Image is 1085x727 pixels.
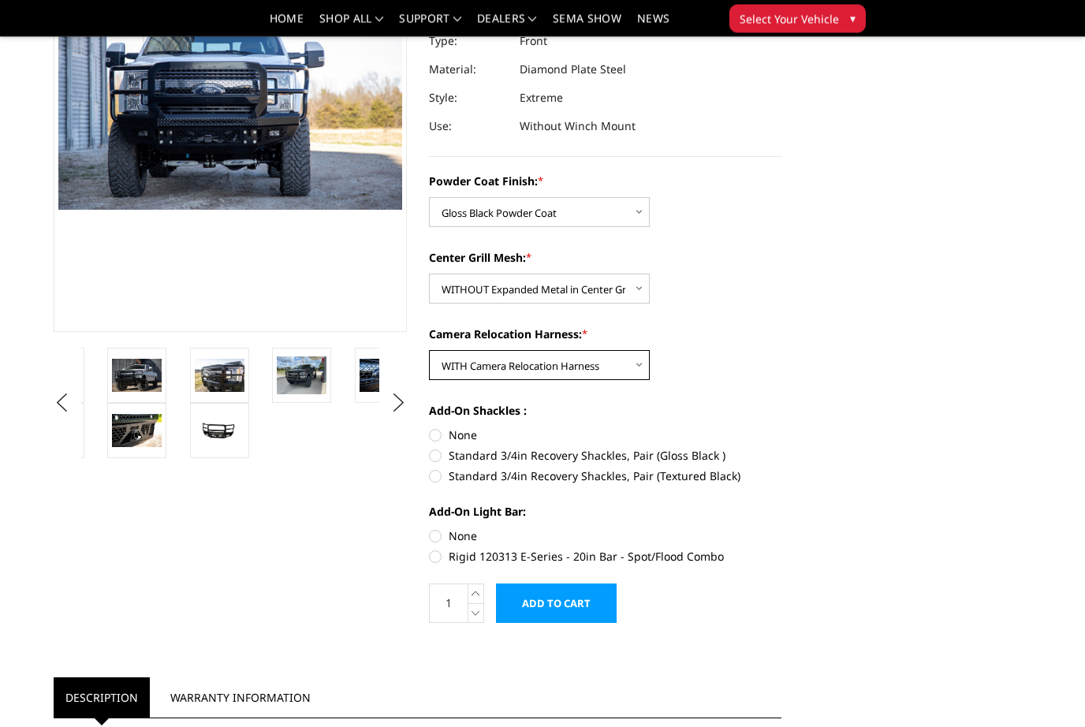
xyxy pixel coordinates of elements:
img: 2017-2022 Ford F250-350 - FT Series - Extreme Front Bumper [195,360,244,393]
button: Next [386,392,410,416]
label: None [429,528,782,545]
label: None [429,427,782,444]
label: Add-On Shackles : [429,403,782,419]
dt: Use: [429,113,508,141]
a: Dealers [477,13,537,36]
a: Description [54,678,150,718]
a: SEMA Show [553,13,621,36]
img: 2017-2022 Ford F250-350 - FT Series - Extreme Front Bumper [195,419,244,443]
button: Select Your Vehicle [729,5,866,33]
span: ▾ [850,10,856,27]
a: shop all [319,13,383,36]
img: 2017-2022 Ford F250-350 - FT Series - Extreme Front Bumper [360,360,409,393]
img: 2017-2022 Ford F250-350 - FT Series - Extreme Front Bumper [112,360,162,393]
dt: Style: [429,84,508,113]
label: Rigid 120313 E-Series - 20in Bar - Spot/Flood Combo [429,549,782,565]
label: Center Grill Mesh: [429,250,782,267]
label: Standard 3/4in Recovery Shackles, Pair (Gloss Black ) [429,448,782,464]
span: Select Your Vehicle [740,11,839,28]
dd: Without Winch Mount [520,113,636,141]
dt: Material: [429,56,508,84]
a: Warranty Information [158,678,323,718]
label: Camera Relocation Harness: [429,326,782,343]
dd: Extreme [520,84,563,113]
dt: Type: [429,28,508,56]
img: 2017-2022 Ford F250-350 - FT Series - Extreme Front Bumper [112,415,162,448]
label: Standard 3/4in Recovery Shackles, Pair (Textured Black) [429,468,782,485]
label: Add-On Light Bar: [429,504,782,520]
a: Home [270,13,304,36]
a: News [637,13,669,36]
dd: Front [520,28,547,56]
button: Previous [50,392,73,416]
dd: Diamond Plate Steel [520,56,626,84]
label: Powder Coat Finish: [429,173,782,190]
img: 2017-2022 Ford F250-350 - FT Series - Extreme Front Bumper [277,357,326,394]
input: Add to Cart [496,584,617,624]
a: Support [399,13,461,36]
